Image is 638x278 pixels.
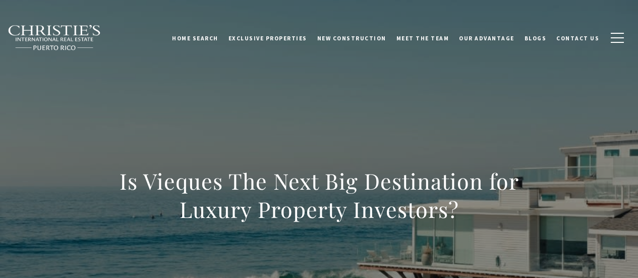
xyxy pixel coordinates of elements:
a: New Construction [312,25,391,50]
a: Home Search [167,25,223,50]
img: Christie's International Real Estate black text logo [8,25,101,51]
span: New Construction [317,34,386,41]
span: Contact Us [556,34,599,41]
span: Blogs [525,34,547,41]
a: Exclusive Properties [223,25,312,50]
a: Meet the Team [391,25,454,50]
span: Exclusive Properties [228,34,307,41]
a: Our Advantage [454,25,519,50]
span: Our Advantage [459,34,514,41]
h1: Is Vieques The Next Big Destination for Luxury Property Investors? [97,167,542,224]
a: Blogs [519,25,552,50]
